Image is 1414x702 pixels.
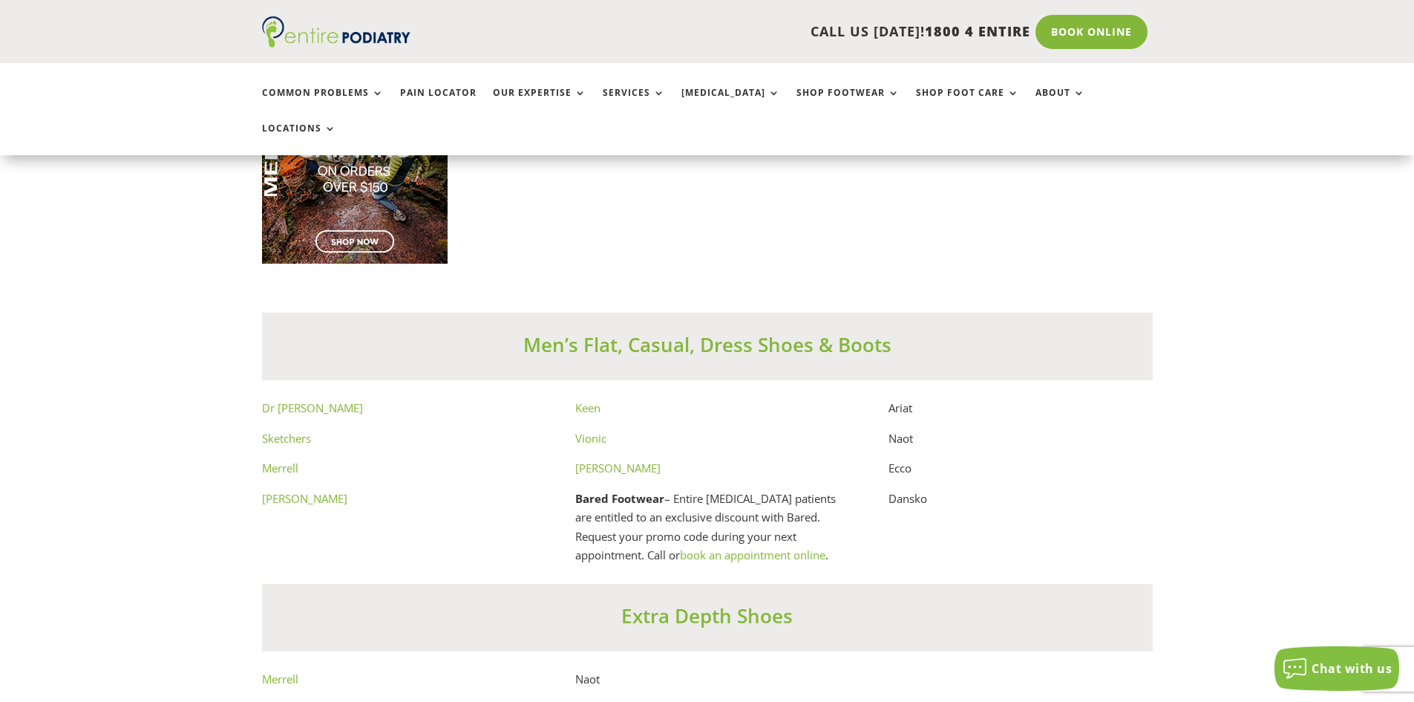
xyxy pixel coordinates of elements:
a: Common Problems [262,88,384,120]
span: Chat with us [1312,660,1392,677]
a: Book Online [1035,15,1148,49]
a: Dr [PERSON_NAME] [262,400,363,415]
a: About [1035,88,1085,120]
strong: Bared Footwear [575,491,664,506]
a: Merrell [262,672,298,686]
button: Chat with us [1274,646,1399,691]
a: Keen [575,400,600,415]
a: book an appointment online [680,547,825,562]
h3: Men’s Flat, Casual, Dress Shoes & Boots [262,331,1153,365]
p: Naot [888,429,1153,460]
a: [PERSON_NAME] [575,461,661,475]
a: Pain Locator [400,88,477,120]
a: Sketchers [262,431,311,446]
a: [PERSON_NAME] [262,491,347,506]
p: Naot [575,670,839,701]
p: – Entire [MEDICAL_DATA] patients are entitled to an exclusive discount with Bared. Request your p... [575,490,839,565]
span: 1800 4 ENTIRE [925,22,1030,40]
a: Shop Foot Care [916,88,1019,120]
a: Our Expertise [493,88,586,120]
a: [MEDICAL_DATA] [681,88,780,120]
a: Merrell [262,461,298,475]
a: Services [603,88,665,120]
a: Shop Footwear [796,88,900,120]
a: Vionic [575,431,606,446]
h3: Extra Depth Shoes [262,602,1153,637]
p: Ariat [888,399,1153,429]
img: logo (1) [262,16,410,48]
p: Dansko [888,490,1153,509]
a: Entire Podiatry [262,36,410,51]
a: Locations [262,123,336,155]
p: CALL US [DATE]! [468,22,1030,42]
p: Ecco [888,459,1153,490]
